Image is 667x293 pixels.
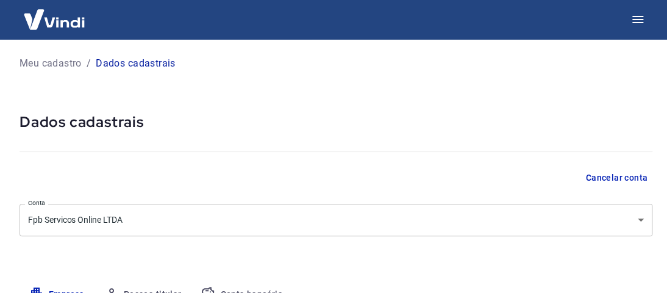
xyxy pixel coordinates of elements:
div: Fpb Servicos Online LTDA [20,204,652,236]
h5: Dados cadastrais [20,112,652,132]
p: Dados cadastrais [96,56,175,71]
p: / [87,56,91,71]
button: Cancelar conta [580,167,652,189]
a: Meu cadastro [20,56,82,71]
label: Conta [28,198,45,208]
img: Vindi [15,1,94,38]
